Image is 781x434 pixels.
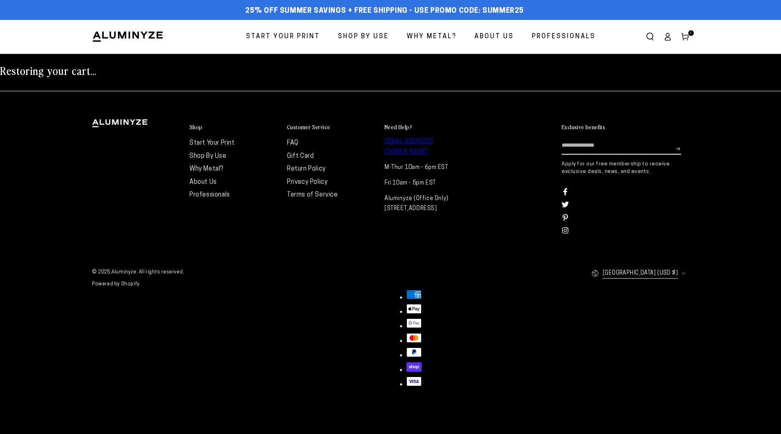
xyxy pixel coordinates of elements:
a: Return Policy [287,166,326,172]
summary: Search our site [641,28,659,45]
a: [EMAIL_ADDRESS][DOMAIN_NAME] [385,139,433,155]
a: Shop By Use [189,153,226,159]
a: Powered by Shopify [92,282,140,287]
span: [GEOGRAPHIC_DATA] (USD $) [603,268,678,278]
p: Apply for our free membership to receive exclusive deals, news, and events. [562,161,689,175]
a: Privacy Policy [287,179,328,185]
summary: Customer Service [287,124,377,131]
button: [GEOGRAPHIC_DATA] (USD $) [592,264,689,282]
a: Aluminyze [111,270,136,275]
a: Professionals [189,192,230,198]
a: Shop By Use [332,26,395,47]
a: About Us [189,179,217,185]
p: Fri 10am - 5pm EST [385,178,474,188]
a: Start Your Print [189,140,235,146]
p: Aluminyze (Office Only) [STREET_ADDRESS] [385,194,474,214]
p: M-Thur 10am - 6pm EST [385,163,474,173]
a: Gift Card [287,153,314,159]
a: Why Metal? [189,166,223,172]
span: Professionals [532,31,596,43]
span: Why Metal? [407,31,457,43]
a: About Us [469,26,520,47]
span: Start Your Print [246,31,320,43]
summary: Need Help? [385,124,474,131]
small: © 2025, . All rights reserved. [92,267,390,279]
span: About Us [474,31,514,43]
span: 25% off Summer Savings + Free Shipping - Use Promo Code: SUMMER25 [245,7,524,16]
a: Professionals [526,26,601,47]
span: Shop By Use [338,31,389,43]
span: 1 [690,30,692,36]
img: Aluminyze [92,31,164,43]
summary: Shop [189,124,279,131]
button: Subscribe [676,137,681,161]
a: Start Your Print [240,26,326,47]
a: Terms of Service [287,192,338,198]
a: FAQ [287,140,299,146]
a: Why Metal? [401,26,463,47]
summary: Exclusive benefits [562,124,689,131]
